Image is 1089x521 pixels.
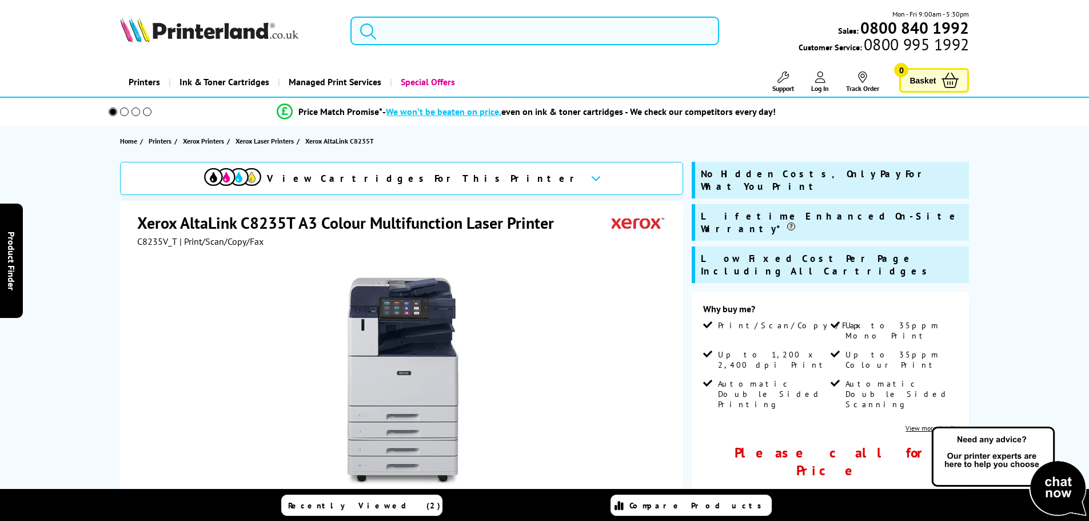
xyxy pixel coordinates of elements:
img: cmyk-icon.svg [204,168,261,186]
span: Home [120,135,137,147]
span: Sales: [838,25,859,36]
span: Lifetime Enhanced On-Site Warranty* [701,210,963,235]
span: Customer Service: [799,39,969,53]
li: modal_Promise [93,102,960,122]
a: Special Offers [390,67,464,97]
a: Log In [811,71,829,93]
span: Ink & Toner Cartridges [179,67,269,97]
a: Compare Products [611,495,772,516]
span: Xerox Printers [183,135,224,147]
a: Printers [149,135,174,147]
span: Automatic Double Sided Printing [718,379,828,409]
a: Xerox Laser Printers [236,135,297,147]
a: Managed Print Services [278,67,390,97]
span: Print/Scan/Copy/Fax [718,320,865,331]
a: Printers [120,67,169,97]
h1: Xerox AltaLink C8235T A3 Colour Multifunction Laser Printer [137,212,565,233]
a: Support [772,71,794,93]
span: Basket [910,73,936,88]
span: Up to 35ppm Mono Print [845,320,955,341]
span: No Hidden Costs, Only Pay For What You Print [701,168,963,193]
span: Low Fixed Cost Per Page Including All Cartridges [701,252,963,277]
img: Xerox [612,212,664,233]
span: Up to 1,200 x 2,400 dpi Print [718,349,828,370]
img: Open Live Chat window [929,425,1089,519]
span: Mon - Fri 9:00am - 5:30pm [892,9,969,19]
a: Basket 0 [899,68,969,93]
span: Price Match Promise* [298,106,382,117]
span: Product Finder [6,231,17,290]
span: C8235V_T [137,236,177,247]
a: 0800 840 1992 [859,22,969,33]
span: We won’t be beaten on price, [386,106,501,117]
a: Recently Viewed (2) [281,495,442,516]
span: Xerox Laser Printers [236,135,294,147]
a: Xerox Printers [183,135,227,147]
span: 0 [894,63,908,77]
span: | Print/Scan/Copy/Fax [179,236,264,247]
div: - even on ink & toner cartridges - We check our competitors every day! [382,106,776,117]
a: View more details [905,424,958,432]
span: Recently Viewed (2) [288,500,441,511]
span: Compare Products [629,500,768,511]
div: Why buy me? [703,303,958,320]
a: Home [120,135,140,147]
img: Printerland Logo [120,17,298,42]
a: Printerland Logo [120,17,337,45]
span: Log In [811,84,829,93]
a: Ink & Toner Cartridges [169,67,278,97]
a: Xerox AltaLink C8235T [305,135,377,147]
span: Printers [149,135,171,147]
span: Xerox AltaLink C8235T [305,135,374,147]
a: Track Order [846,71,879,93]
img: Xerox AltaLink C8235T [291,270,515,494]
span: Automatic Double Sided Scanning [845,379,955,409]
span: Up to 35ppm Colour Print [845,349,955,370]
span: View Cartridges For This Printer [267,172,581,185]
b: 0800 840 1992 [860,17,969,38]
span: Support [772,84,794,93]
span: 0800 995 1992 [862,39,969,50]
div: Please call for Price [703,444,958,479]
